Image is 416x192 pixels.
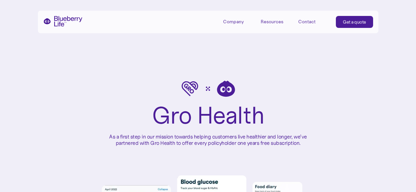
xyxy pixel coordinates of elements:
[336,16,373,28] a: Get a quote
[152,103,264,128] h1: Gro Health
[223,19,244,25] div: Company
[223,16,253,27] div: Company
[261,19,283,25] div: Resources
[102,134,315,146] p: As a first step in our mission towards helping customers live healthier and longer, we’ve partner...
[343,19,366,25] div: Get a quote
[298,16,328,27] a: Contact
[261,16,291,27] div: Resources
[43,16,82,27] a: home
[298,19,316,25] div: Contact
